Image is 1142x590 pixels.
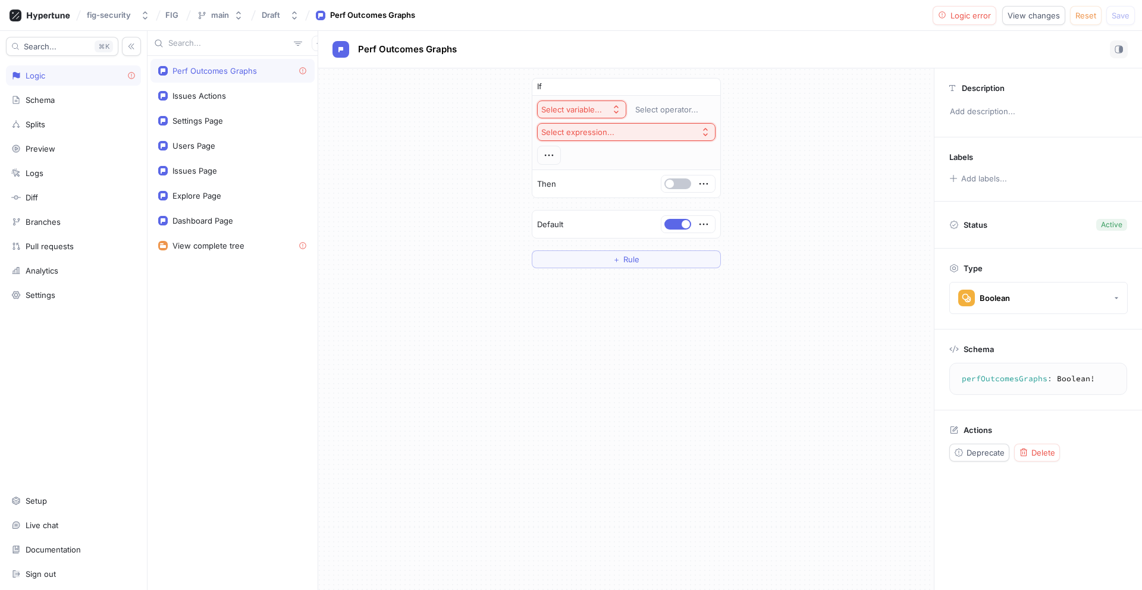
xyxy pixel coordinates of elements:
[945,102,1132,122] p: Add description...
[82,5,155,25] button: fig-security
[95,40,113,52] div: K
[26,290,55,300] div: Settings
[172,91,226,101] div: Issues Actions
[1008,12,1060,19] span: View changes
[635,105,698,115] div: Select operator...
[964,216,987,233] p: Status
[358,45,457,54] span: Perf Outcomes Graphs
[949,152,973,162] p: Labels
[87,10,131,20] div: fig-security
[172,191,221,200] div: Explore Page
[1075,12,1096,19] span: Reset
[26,266,58,275] div: Analytics
[26,569,56,579] div: Sign out
[26,520,58,530] div: Live chat
[26,168,43,178] div: Logs
[172,241,244,250] div: View complete tree
[172,66,257,76] div: Perf Outcomes Graphs
[949,282,1128,314] button: Boolean
[967,449,1005,456] span: Deprecate
[1002,6,1065,25] button: View changes
[330,10,415,21] div: Perf Outcomes Graphs
[964,263,983,273] p: Type
[262,10,280,20] div: Draft
[26,545,81,554] div: Documentation
[537,123,716,141] button: Select expression...
[1031,449,1055,456] span: Delete
[1106,6,1135,25] button: Save
[537,219,563,231] p: Default
[1112,12,1130,19] span: Save
[24,43,57,50] span: Search...
[26,144,55,153] div: Preview
[945,171,1011,186] button: Add labels...
[613,256,620,263] span: ＋
[541,105,602,115] div: Select variable...
[532,250,721,268] button: ＋Rule
[211,10,229,20] div: main
[623,256,639,263] span: Rule
[26,95,55,105] div: Schema
[165,11,178,19] span: FIG
[26,241,74,251] div: Pull requests
[630,101,716,118] button: Select operator...
[172,141,215,150] div: Users Page
[192,5,248,25] button: main
[257,5,304,25] button: Draft
[950,12,991,19] span: Logic error
[537,81,542,93] p: If
[537,101,626,118] button: Select variable...
[537,178,556,190] p: Then
[964,344,994,354] p: Schema
[172,116,223,125] div: Settings Page
[933,6,997,25] button: Logic error
[6,539,141,560] a: Documentation
[26,496,47,506] div: Setup
[1070,6,1102,25] button: Reset
[949,444,1009,462] button: Deprecate
[172,166,217,175] div: Issues Page
[168,37,289,49] input: Search...
[1014,444,1060,462] button: Delete
[1101,219,1122,230] div: Active
[962,83,1005,93] p: Description
[26,71,45,80] div: Logic
[980,293,1010,303] div: Boolean
[26,120,45,129] div: Splits
[172,216,233,225] div: Dashboard Page
[955,368,1122,390] textarea: perfOutcomesGraphs: Boolean!
[26,193,38,202] div: Diff
[541,127,614,137] div: Select expression...
[6,37,118,56] button: Search...K
[964,425,992,435] p: Actions
[26,217,61,227] div: Branches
